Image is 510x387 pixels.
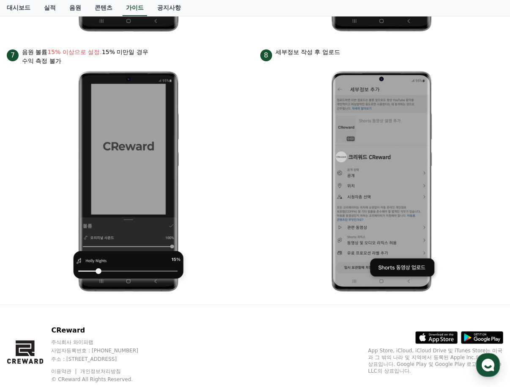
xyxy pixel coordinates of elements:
[51,347,154,354] p: 사업자등록번호 : [PHONE_NUMBER]
[131,281,141,287] span: 설정
[47,49,101,55] bold: 15% 이상으로 설정.
[109,268,162,289] a: 설정
[320,65,443,297] img: 8.png
[368,347,503,374] p: App Store, iCloud, iCloud Drive 및 iTunes Store는 미국과 그 밖의 나라 및 지역에서 등록된 Apple Inc.의 서비스 상표입니다. Goo...
[51,339,154,346] p: 주식회사 와이피랩
[51,356,154,362] p: 주소 : [STREET_ADDRESS]
[77,281,87,288] span: 대화
[56,268,109,289] a: 대화
[7,49,19,61] span: 7
[27,281,32,287] span: 홈
[260,49,272,61] span: 8
[67,65,190,297] img: 7.png
[51,325,154,335] p: CReward
[275,48,340,57] p: 세부정보 작성 후 업로드
[22,48,149,65] p: 음원 볼륨 15% 미만일 경우 수익 측정 불가
[51,376,154,383] p: © CReward All Rights Reserved.
[51,368,78,374] a: 이용약관
[3,268,56,289] a: 홈
[80,368,121,374] a: 개인정보처리방침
